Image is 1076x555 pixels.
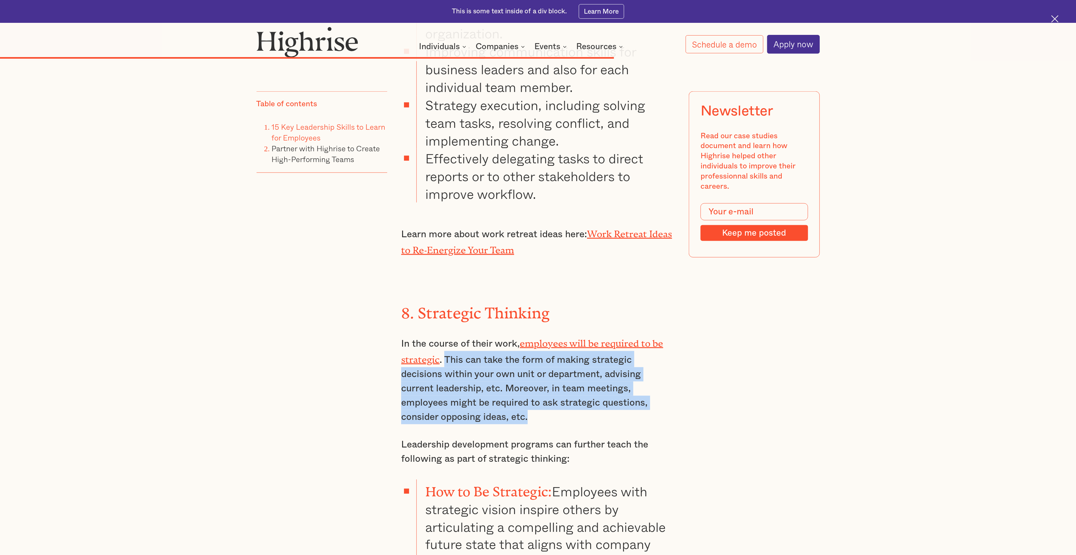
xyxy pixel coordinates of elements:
p: In the course of their work, . This can take the form of making strategic decisions within your o... [401,335,675,424]
div: Events [534,43,569,50]
strong: 8. Strategic Thinking [401,304,550,314]
a: Schedule a demo [686,35,763,54]
form: Modal Form [701,203,808,241]
li: Strategy execution, including solving team tasks, resolving conflict, and implementing change. [416,96,675,149]
div: Newsletter [701,103,773,120]
input: Your e-mail [701,203,808,220]
div: This is some text inside of a div block. [452,7,567,16]
div: Events [534,43,560,50]
img: Highrise logo [257,27,358,57]
li: Improving communication skills for business leaders and also for each individual team member. [416,42,675,96]
div: Table of contents [257,99,317,109]
input: Keep me posted [701,225,808,241]
div: Read our case studies document and learn how Highrise helped other individuals to improve their p... [701,131,808,192]
div: Individuals [419,43,460,50]
a: employees will be required to be strategic [401,338,663,360]
div: Resources [576,43,625,50]
li: Effectively delegating tasks to direct reports or to other stakeholders to improve workflow. [416,149,675,203]
p: Learn more about work retreat ideas here: [401,225,675,258]
a: Partner with Highrise to Create High-Performing Teams [272,142,380,165]
a: Learn More [579,4,624,18]
img: Cross icon [1051,15,1059,23]
a: Apply now [767,35,820,53]
div: Individuals [419,43,468,50]
strong: How to Be Strategic: [425,484,552,493]
div: Companies [476,43,527,50]
p: Leadership development programs can further teach the following as part of strategic thinking: [401,438,675,466]
div: Companies [476,43,518,50]
div: Resources [576,43,616,50]
a: 15 Key Leadership Skills to Learn for Employees [272,121,386,143]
